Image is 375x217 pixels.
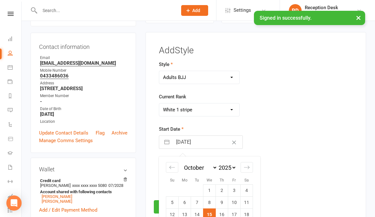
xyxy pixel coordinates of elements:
h3: Contact information [39,41,127,50]
a: [PERSON_NAME] [42,199,72,204]
strong: [STREET_ADDRESS] [40,86,127,91]
td: Thursday, October 9, 2025 [216,196,228,208]
strong: Account shared with following contacts [40,189,124,194]
a: Dashboard [8,32,22,47]
small: We [207,178,212,182]
td: Sunday, October 5, 2025 [166,196,179,208]
label: Style [159,61,173,68]
td: Saturday, October 4, 2025 [241,184,253,196]
span: Add [192,8,200,13]
a: Reports [8,89,22,104]
small: Mo [182,178,187,182]
td: Saturday, October 11, 2025 [241,196,253,208]
small: Fr [232,178,236,182]
button: Clear Date [228,136,240,148]
span: xxxx xxxx xxxx 5080 [72,183,107,188]
h3: Add Style [159,46,353,56]
h3: Wallet [39,166,127,173]
label: Start Date [159,125,184,133]
button: Save [154,200,184,214]
div: Email [40,55,127,61]
div: Date of Birth [40,106,127,112]
button: Add [181,5,208,16]
div: RD [289,4,302,17]
small: Th [220,178,224,182]
a: Assessments [8,189,22,204]
span: Settings [234,3,251,17]
a: Add / Edit Payment Method [39,206,97,214]
strong: Credit card [40,178,124,183]
div: Location [40,119,127,125]
span: Signed in successfully. [260,15,311,21]
a: Payments [8,75,22,89]
td: Monday, October 6, 2025 [179,196,191,208]
a: Archive [112,129,127,137]
div: Address [40,80,127,86]
button: × [353,11,364,24]
a: Flag [96,129,105,137]
div: The Grappling Lab [305,10,341,16]
td: Thursday, October 2, 2025 [216,184,228,196]
small: Tu [195,178,199,182]
div: Move backward to switch to the previous month. [166,162,178,173]
a: People [8,47,22,61]
td: Friday, October 10, 2025 [228,196,241,208]
small: Sa [244,178,249,182]
div: Reception Desk [305,5,341,10]
a: Calendar [8,61,22,75]
strong: [DATE] [40,111,127,117]
div: Open Intercom Messenger [6,195,22,211]
div: Move forward to switch to the next month. [241,162,253,173]
label: Current Rank [159,93,186,101]
small: Su [170,178,174,182]
td: Wednesday, October 8, 2025 [203,196,216,208]
td: Friday, October 3, 2025 [228,184,241,196]
li: [PERSON_NAME] [39,177,127,205]
a: [PERSON_NAME] [42,194,72,199]
a: Product Sales [8,132,22,147]
input: Select Start Date [173,136,242,148]
strong: - [40,99,127,104]
div: Member Number [40,93,127,99]
input: Search... [38,6,173,15]
span: 07/2028 [108,183,123,188]
div: Mobile Number [40,68,127,74]
td: Wednesday, October 1, 2025 [203,184,216,196]
a: Manage Comms Settings [39,137,93,144]
a: Update Contact Details [39,129,88,137]
td: Tuesday, October 7, 2025 [191,196,203,208]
